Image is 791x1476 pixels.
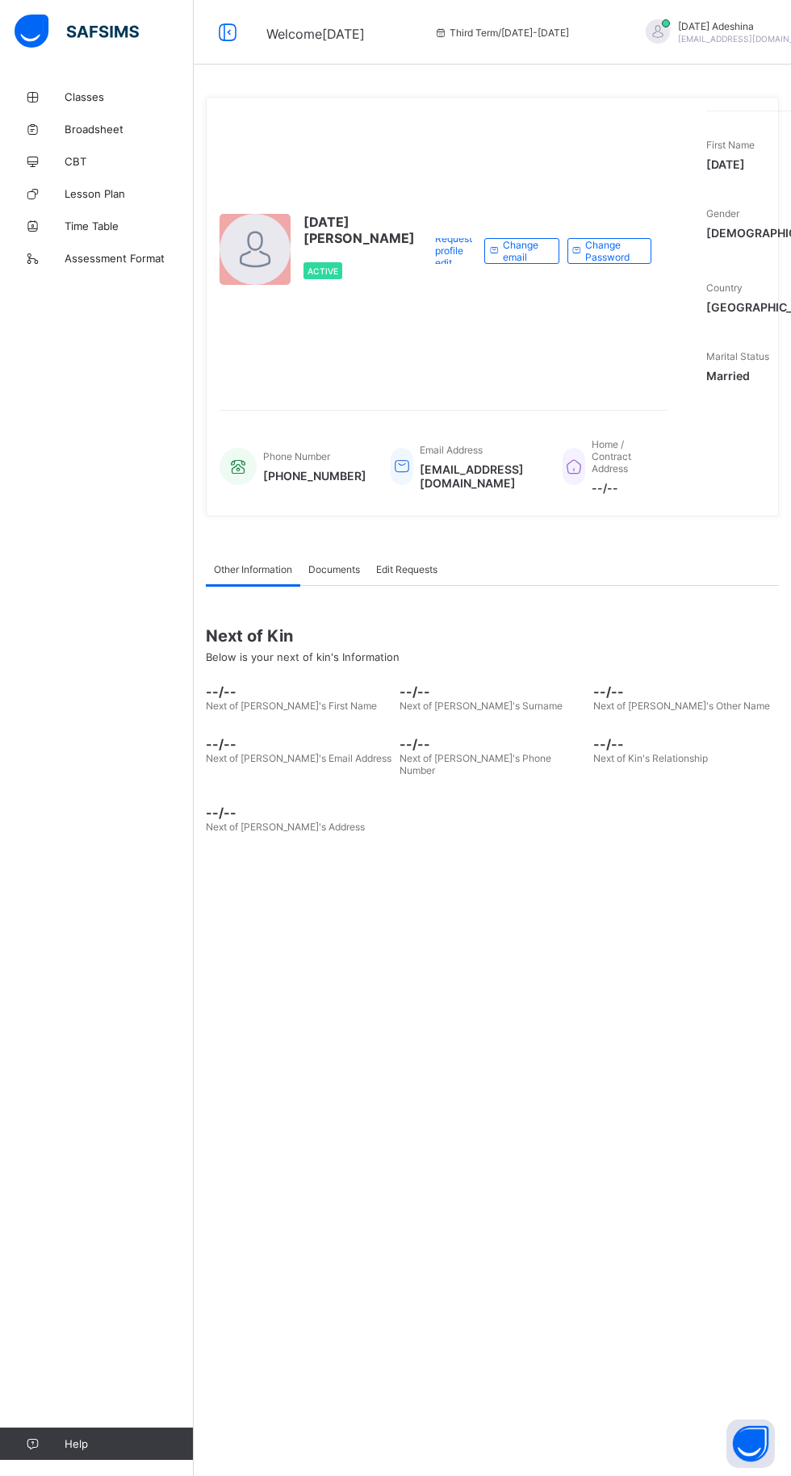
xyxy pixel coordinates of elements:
[592,438,631,475] span: Home / Contract Address
[706,282,743,294] span: Country
[206,650,400,663] span: Below is your next of kin's Information
[308,563,360,575] span: Documents
[303,214,415,246] span: [DATE] [PERSON_NAME]
[420,444,483,456] span: Email Address
[593,736,779,752] span: --/--
[376,563,437,575] span: Edit Requests
[206,700,377,712] span: Next of [PERSON_NAME]'s First Name
[706,207,739,220] span: Gender
[266,26,365,42] span: Welcome [DATE]
[65,187,194,200] span: Lesson Plan
[308,266,338,276] span: Active
[400,752,551,776] span: Next of [PERSON_NAME]'s Phone Number
[592,481,651,495] span: --/--
[400,700,563,712] span: Next of [PERSON_NAME]'s Surname
[585,239,638,263] span: Change Password
[593,752,708,764] span: Next of Kin's Relationship
[706,350,769,362] span: Marital Status
[593,700,770,712] span: Next of [PERSON_NAME]'s Other Name
[435,232,472,269] span: Request profile edit
[706,139,755,151] span: First Name
[400,736,585,752] span: --/--
[400,684,585,700] span: --/--
[206,821,365,833] span: Next of [PERSON_NAME]'s Address
[65,155,194,168] span: CBT
[65,252,194,265] span: Assessment Format
[593,684,779,700] span: --/--
[206,805,391,821] span: --/--
[206,684,391,700] span: --/--
[206,752,391,764] span: Next of [PERSON_NAME]'s Email Address
[206,736,391,752] span: --/--
[263,469,366,483] span: [PHONE_NUMBER]
[15,15,139,48] img: safsims
[65,90,194,103] span: Classes
[503,239,546,263] span: Change email
[65,1437,193,1450] span: Help
[433,27,569,39] span: session/term information
[420,462,538,490] span: [EMAIL_ADDRESS][DOMAIN_NAME]
[263,450,330,462] span: Phone Number
[65,123,194,136] span: Broadsheet
[726,1420,775,1468] button: Open asap
[65,220,194,232] span: Time Table
[206,626,779,646] span: Next of Kin
[214,563,292,575] span: Other Information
